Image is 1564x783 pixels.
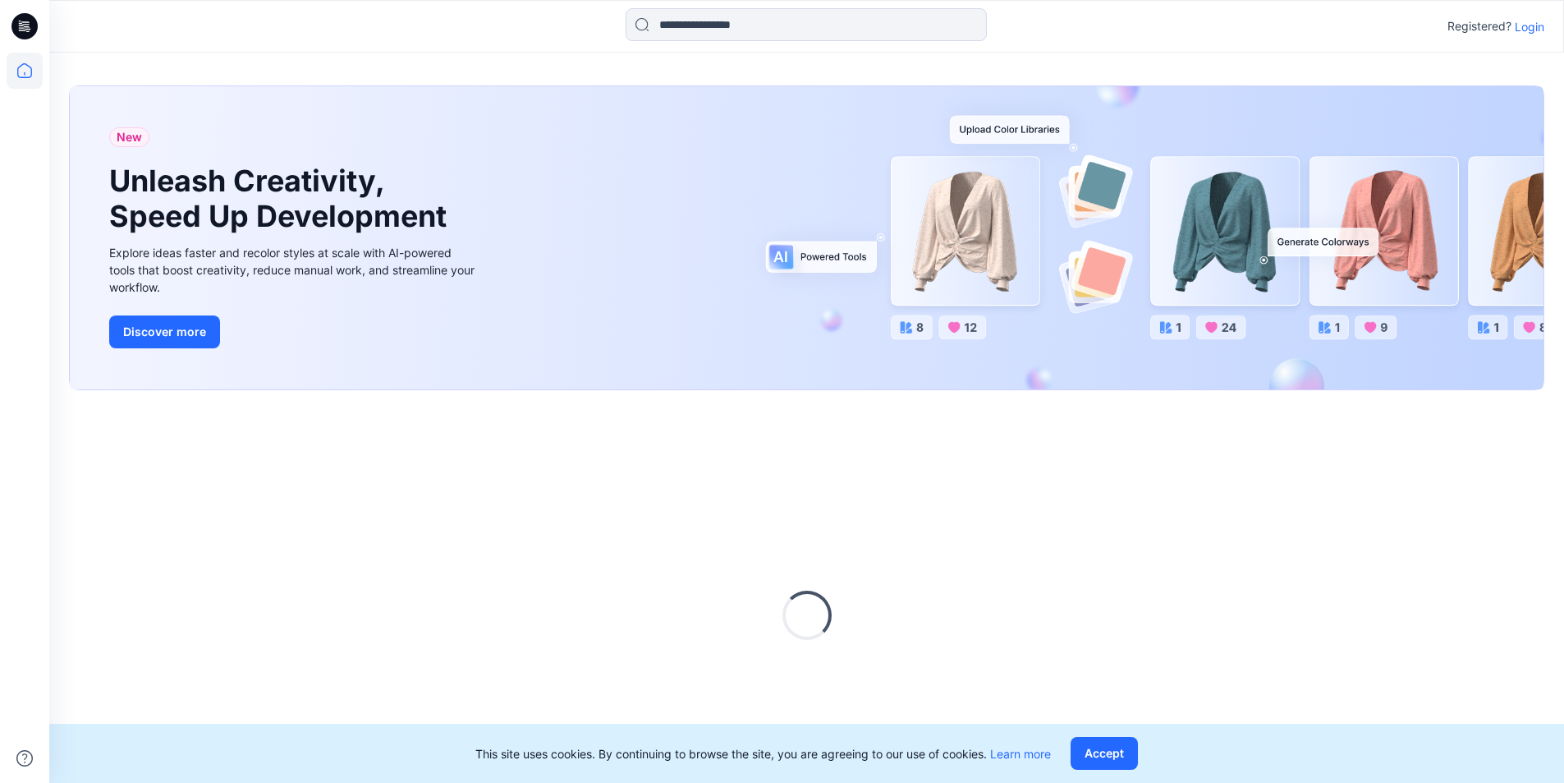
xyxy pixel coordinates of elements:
p: Login [1515,18,1544,35]
button: Accept [1071,737,1138,770]
span: New [117,127,142,147]
p: Registered? [1447,16,1511,36]
p: This site uses cookies. By continuing to browse the site, you are agreeing to our use of cookies. [475,745,1051,762]
h1: Unleash Creativity, Speed Up Development [109,164,454,234]
a: Learn more [990,747,1051,761]
button: Discover more [109,316,220,348]
div: Explore ideas faster and recolor styles at scale with AI-powered tools that boost creativity, red... [109,244,479,296]
a: Discover more [109,316,479,348]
